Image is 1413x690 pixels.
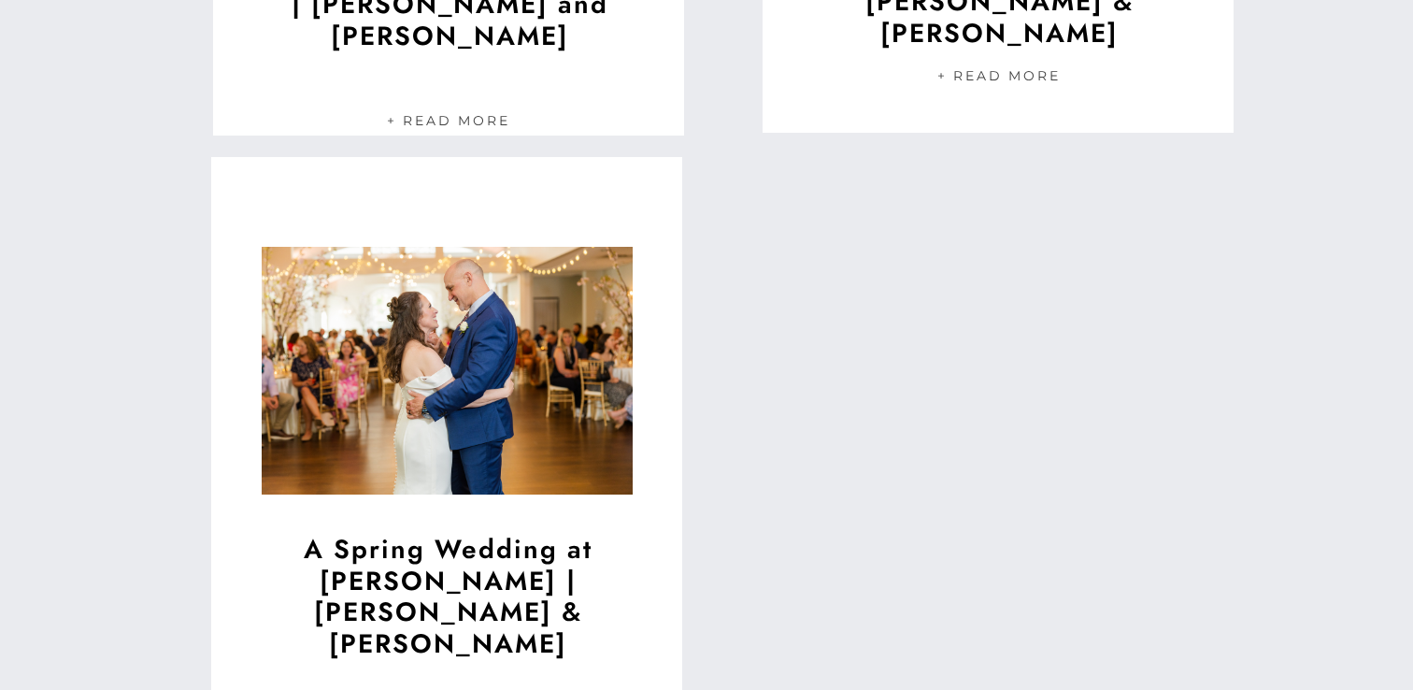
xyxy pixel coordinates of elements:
[936,68,1061,84] a: + Read More
[262,232,633,510] a: A Spring Wedding at Constantino’s | Laura & Frank
[304,530,592,663] a: A Spring Wedding at [PERSON_NAME] | [PERSON_NAME] & [PERSON_NAME]
[386,113,510,129] a: + Read More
